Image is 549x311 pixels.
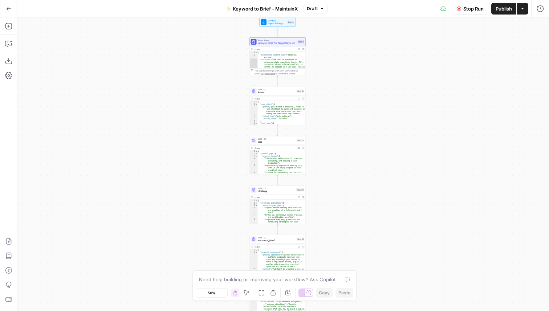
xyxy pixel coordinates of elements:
button: Stop Run [452,3,488,15]
div: This output is too large & has been abbreviated for review. to view the full content. [255,69,304,75]
div: 1 [250,150,258,153]
span: Copy the output [261,73,275,75]
div: Output [255,196,296,199]
div: Output [255,97,296,100]
span: Draft [307,5,318,12]
span: LLM · O3 [258,88,295,91]
span: Publish [496,5,512,12]
span: Toggle code folding, rows 1 through 85 [256,200,258,202]
span: Analyze SERP for Target Keyword [258,41,296,45]
div: 2 [250,251,258,254]
span: Toggle code folding, rows 2 through 47 [256,251,258,254]
div: 6 [250,120,258,122]
span: strategy [258,189,295,193]
div: Step 31 [297,238,304,241]
span: Input Settings [268,22,286,25]
span: Toggle code folding, rows 7 through 34 [256,122,258,125]
button: Draft [304,4,328,13]
div: 3 [250,155,258,157]
div: Output [255,147,296,150]
div: LLM · O3intentStep 10Output{ "user_intent":{ "primary_goal":"Find a practical, ready-to -use chec... [249,87,306,125]
button: Paste [335,288,353,298]
div: 2 [250,103,258,106]
span: Toggle code folding, rows 2 through 6 [256,103,258,106]
div: LLM · O3research_briefStep 31Output{ "research_assignment":{ "primary_objective":"Collect authori... [249,235,306,273]
div: 4 [250,115,258,118]
div: Step 10 [297,90,304,93]
div: Power AgentAnalyze SERP for Target KeywordStep 1Output{ "Recommended Content Type":"Editorial Art... [249,37,306,76]
div: 4 [250,268,258,291]
span: LLM · O3 [258,138,295,140]
span: Power Agent [258,39,296,42]
div: 3 [250,106,258,115]
g: Edge from step_12 to step_30 [277,175,278,185]
div: 7 [250,122,258,125]
div: 5 [250,118,258,120]
div: 1 [250,249,258,251]
span: research_brief [258,239,295,242]
div: 1 [250,101,258,103]
g: Edge from step_1 to step_10 [277,76,278,86]
span: Toggle code folding, rows 1 through 48 [256,249,258,251]
div: 2 [250,153,258,155]
div: 5 [250,214,258,218]
span: Paste [338,290,350,296]
span: 50% [208,290,216,296]
div: Step 30 [296,188,304,192]
div: LLM · O3gapStep 12Output{ "content_gaps":{ "missing_topics":[ "Step-by-step methodology for plann... [249,136,306,175]
div: 5 [250,164,258,172]
span: Workflow [268,19,286,22]
span: Copy [319,290,330,296]
div: LLM · O3strategyStep 30Output{ "strategic_priorities":{ "brand_aligned_gaps":[ "Digital record-ke... [249,185,306,224]
div: Step 1 [298,40,304,44]
span: Keyword to Brief - MaintainX [233,5,298,12]
div: WorkflowInput SettingsInputs [249,18,306,26]
div: Inputs [288,21,294,24]
div: 2 [250,202,258,205]
button: Publish [491,3,516,15]
span: Toggle code folding, rows 8 through 14 [256,124,258,127]
div: 1 [250,200,258,202]
span: LLM · O3 [258,187,295,190]
span: intent [258,91,295,94]
span: Toggle code folding, rows 1 through 14 [256,52,258,54]
div: 6 [250,218,258,226]
g: Edge from step_10 to step_12 [277,125,278,136]
div: Output [255,245,296,248]
span: Toggle code folding, rows 2 through 35 [256,202,258,205]
span: Stop Run [463,5,484,12]
span: Toggle code folding, rows 1 through 45 [256,101,258,103]
span: gap [258,140,295,144]
g: Edge from start to step_1 [277,26,278,37]
div: 6 [250,172,258,181]
div: Output [255,48,296,51]
span: Toggle code folding, rows 3 through 13 [256,204,258,207]
span: Toggle code folding, rows 2 through 43 [256,153,258,155]
span: LLM · O3 [258,236,295,239]
g: Edge from step_30 to step_31 [277,224,278,234]
div: 4 [250,157,258,165]
div: Step 12 [297,139,304,142]
div: 3 [250,59,258,92]
span: Toggle code folding, rows 1 through 93 [256,150,258,153]
span: Toggle code folding, rows 3 through 16 [256,155,258,157]
div: 8 [250,124,258,127]
div: 3 [250,204,258,207]
button: Copy [316,288,333,298]
div: 2 [250,54,258,59]
div: 3 [250,254,258,268]
button: Keyword to Brief - MaintainX [222,3,302,15]
div: 4 [250,207,258,214]
div: 1 [250,52,258,54]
